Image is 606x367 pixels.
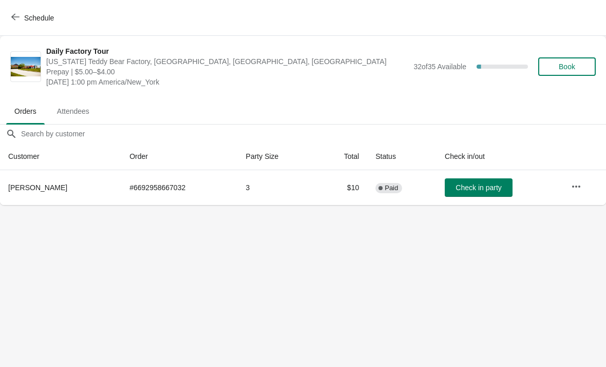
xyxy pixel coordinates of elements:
th: Total [316,143,367,170]
span: Orders [6,102,45,120]
td: # 6692958667032 [121,170,237,205]
span: Book [559,63,575,71]
button: Schedule [5,9,62,27]
span: Check in party [456,183,501,192]
th: Party Size [238,143,317,170]
input: Search by customer [21,125,606,143]
button: Book [538,57,596,76]
button: Check in party [445,178,513,197]
th: Status [367,143,437,170]
span: Daily Factory Tour [46,46,408,56]
span: [DATE] 1:00 pm America/New_York [46,77,408,87]
span: [PERSON_NAME] [8,183,67,192]
span: Attendees [49,102,98,120]
span: Prepay | $5.00–$4.00 [46,67,408,77]
th: Check in/out [437,143,563,170]
img: Daily Factory Tour [11,57,41,77]
td: $10 [316,170,367,205]
span: [US_STATE] Teddy Bear Factory, [GEOGRAPHIC_DATA], [GEOGRAPHIC_DATA], [GEOGRAPHIC_DATA] [46,56,408,67]
span: 32 of 35 Available [413,63,466,71]
th: Order [121,143,237,170]
span: Schedule [24,14,54,22]
span: Paid [385,184,398,192]
td: 3 [238,170,317,205]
